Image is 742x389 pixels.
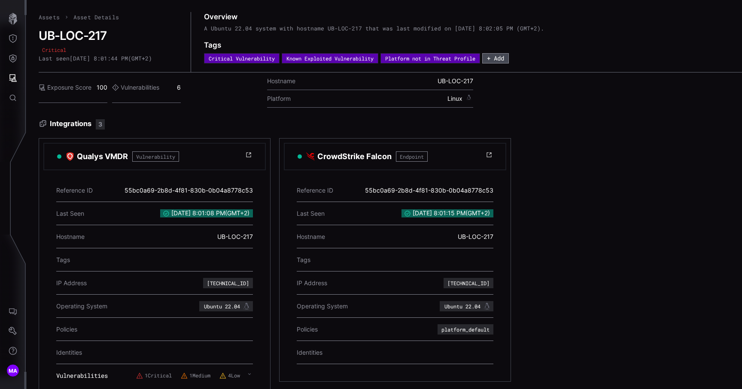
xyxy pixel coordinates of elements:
[267,77,295,85] label: Hostname
[482,53,509,63] button: + Add
[73,13,119,21] span: Asset Details
[56,210,84,217] span: Last Seen
[396,151,428,162] span: Endpoint
[441,327,490,332] div: platform_default
[39,72,107,103] div: 100
[207,280,249,286] div: [TECHNICAL_ID]
[125,182,253,199] div: 55bc0a69-2b8d-4f81-830b-0b04a8778c53
[181,372,210,379] label: 1 Medium
[267,95,291,103] label: Platform
[56,302,107,310] span: Operating System
[297,279,327,287] span: IP Address
[286,56,374,61] div: Known Exploited Vulnerability
[77,151,128,162] h3: Qualys VMDR
[39,119,742,130] h3: Integrations
[297,187,333,194] span: Reference ID
[56,372,108,380] span: Vulnerabilities
[136,372,172,379] label: 1 Critical
[401,209,493,217] span: [DATE] 8:01:15 PM ( GMT+2 )
[297,210,325,217] span: Last Seen
[458,229,493,245] div: UB-LOC-217
[39,12,119,22] nav: breadcrumb
[297,256,310,264] span: Tags
[9,366,18,375] span: MA
[0,361,25,380] button: MA
[444,303,492,310] div: Ubuntu 22.04
[39,84,91,91] label: Exposure Score
[39,13,60,21] a: Assets
[297,233,325,241] span: Hostname
[56,326,77,333] span: Policies
[56,187,93,194] span: Reference ID
[385,56,475,61] div: Platform not in Threat Profile
[365,182,493,199] div: 55bc0a69-2b8d-4f81-830b-0b04a8778c53
[39,28,179,43] h2: UB-LOC-217
[112,72,181,103] div: 6
[217,229,253,245] div: UB-LOC-217
[39,45,70,55] span: Critical
[438,77,473,85] span: UB-LOC-217
[132,151,179,162] span: Vulnerability
[447,95,473,103] span: Linux
[96,119,105,130] div: 3
[447,280,490,286] div: [TECHNICAL_ID]
[56,256,70,264] span: Tags
[160,209,253,217] span: [DATE] 8:01:08 PM ( GMT+2 )
[306,152,315,161] img: Demo CrowdStrike Falcon
[56,233,85,241] span: Hostname
[297,302,348,310] span: Operating System
[112,84,159,91] label: Vulnerabilities
[209,56,275,61] div: Critical Vulnerability
[66,152,74,161] img: Demo Qualys VMDR
[297,349,322,356] span: Identities
[297,326,318,333] span: Policies
[219,372,240,379] label: 4 Low
[317,151,392,162] h3: CrowdStrike Falcon
[56,279,87,287] span: IP Address
[39,55,152,62] div: Last seen [DATE] 8:01:44 PM ( GMT+2 )
[204,303,252,310] div: Ubuntu 22.04
[56,349,82,356] span: Identities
